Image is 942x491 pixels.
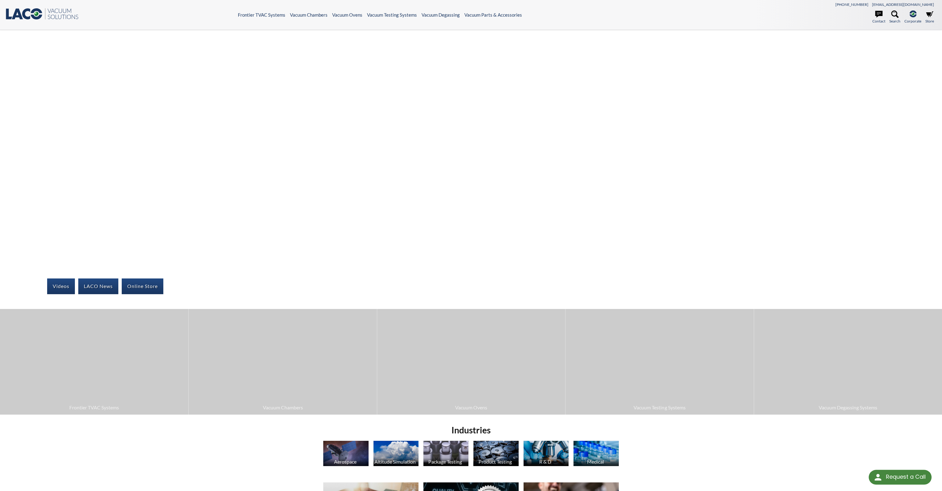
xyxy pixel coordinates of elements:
[47,278,75,294] a: Videos
[373,441,418,466] img: Altitude Simulation, Clouds
[835,2,868,7] a: [PHONE_NUMBER]
[754,309,942,415] a: Vacuum Degassing Systems
[872,2,934,7] a: [EMAIL_ADDRESS][DOMAIN_NAME]
[422,12,460,18] a: Vacuum Degassing
[757,404,939,412] span: Vacuum Degassing Systems
[78,278,118,294] a: LACO News
[3,404,185,412] span: Frontier TVAC Systems
[321,424,621,436] h2: Industries
[925,10,934,24] a: Store
[872,10,885,24] a: Contact
[189,309,377,415] a: Vacuum Chambers
[323,441,368,468] a: Aerospace Satellite image
[523,459,568,465] div: R & D
[473,441,518,468] a: Product Testing Hard Drives image
[332,12,362,18] a: Vacuum Ovens
[869,470,932,485] div: Request a Call
[323,441,368,466] img: Satellite image
[565,309,753,415] a: Vacuum Testing Systems
[873,472,883,482] img: round button
[573,441,618,466] img: Medication Bottles image
[322,459,368,465] div: Aerospace
[473,441,518,466] img: Hard Drives image
[524,441,569,466] img: Microscope image
[122,278,163,294] a: Online Store
[373,441,418,468] a: Altitude Simulation Altitude Simulation, Clouds
[373,459,418,465] div: Altitude Simulation
[573,441,618,468] a: Medical Medication Bottles image
[573,459,618,465] div: Medical
[422,459,468,465] div: Package Testing
[464,12,522,18] a: Vacuum Parts & Accessories
[238,12,285,18] a: Frontier TVAC Systems
[423,441,468,468] a: Package Testing Perfume Bottles image
[380,404,562,412] span: Vacuum Ovens
[472,459,518,465] div: Product Testing
[904,18,921,24] span: Corporate
[889,10,900,24] a: Search
[524,441,569,468] a: R & D Microscope image
[423,441,468,466] img: Perfume Bottles image
[290,12,328,18] a: Vacuum Chambers
[886,470,925,484] div: Request a Call
[367,12,417,18] a: Vacuum Testing Systems
[377,309,565,415] a: Vacuum Ovens
[569,404,750,412] span: Vacuum Testing Systems
[192,404,373,412] span: Vacuum Chambers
